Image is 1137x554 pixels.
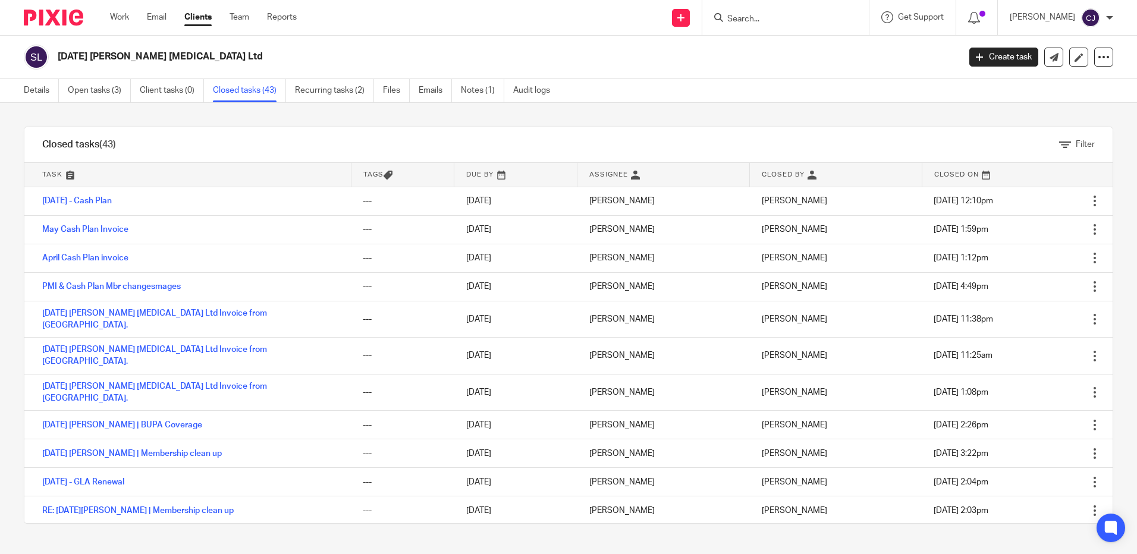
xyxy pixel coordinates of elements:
td: [DATE] [454,301,577,338]
div: --- [363,350,442,361]
span: [DATE] 1:08pm [934,388,988,396]
a: Client tasks (0) [140,79,204,102]
h2: [DATE] [PERSON_NAME] [MEDICAL_DATA] Ltd [58,51,772,63]
td: [PERSON_NAME] [577,301,750,338]
span: [DATE] 1:12pm [934,254,988,262]
span: [PERSON_NAME] [762,506,827,515]
a: Recurring tasks (2) [295,79,374,102]
img: Pixie [24,10,83,26]
div: --- [363,195,442,207]
a: Work [110,11,129,23]
td: [PERSON_NAME] [577,468,750,496]
h1: Closed tasks [42,138,116,151]
span: [PERSON_NAME] [762,197,827,205]
a: Open tasks (3) [68,79,131,102]
a: [DATE] [PERSON_NAME] | BUPA Coverage [42,421,202,429]
a: Files [383,79,410,102]
span: [DATE] 2:04pm [934,478,988,486]
td: [PERSON_NAME] [577,411,750,439]
span: [PERSON_NAME] [762,421,827,429]
a: Team [230,11,249,23]
a: May Cash Plan Invoice [42,225,128,234]
div: --- [363,476,442,488]
span: Get Support [898,13,944,21]
a: Notes (1) [461,79,504,102]
span: [PERSON_NAME] [762,449,827,458]
input: Search [726,14,833,25]
a: [DATE] [PERSON_NAME] [MEDICAL_DATA] Ltd Invoice from [GEOGRAPHIC_DATA]. [42,345,267,366]
a: PMI & Cash Plan Mbr changesmages [42,282,181,291]
span: [PERSON_NAME] [762,225,827,234]
td: [DATE] [454,374,577,411]
a: Clients [184,11,212,23]
a: Closed tasks (43) [213,79,286,102]
a: RE: [DATE][PERSON_NAME] | Membership clean up [42,506,234,515]
a: [DATE] [PERSON_NAME] [MEDICAL_DATA] Ltd Invoice from [GEOGRAPHIC_DATA]. [42,309,267,329]
td: [DATE] [454,439,577,468]
span: [PERSON_NAME] [762,351,827,360]
div: --- [363,386,442,398]
span: [PERSON_NAME] [762,254,827,262]
div: --- [363,313,442,325]
div: --- [363,252,442,264]
a: April Cash Plan invoice [42,254,128,262]
td: [DATE] [454,411,577,439]
td: [PERSON_NAME] [577,187,750,215]
td: [DATE] [454,215,577,244]
a: [DATE] - GLA Renewal [42,478,124,486]
div: --- [363,281,442,292]
a: Emails [419,79,452,102]
a: Audit logs [513,79,559,102]
td: [DATE] [454,244,577,272]
span: [PERSON_NAME] [762,315,827,323]
span: [DATE] 4:49pm [934,282,988,291]
td: [PERSON_NAME] [577,439,750,468]
span: Filter [1076,140,1095,149]
span: [PERSON_NAME] [762,282,827,291]
td: [DATE] [454,468,577,496]
span: [DATE] 11:25am [934,351,992,360]
img: svg%3E [24,45,49,70]
td: [DATE] [454,272,577,301]
img: svg%3E [1081,8,1100,27]
span: [PERSON_NAME] [762,478,827,486]
a: Email [147,11,167,23]
a: [DATE] [PERSON_NAME] [MEDICAL_DATA] Ltd Invoice from [GEOGRAPHIC_DATA]. [42,382,267,402]
td: [PERSON_NAME] [577,244,750,272]
span: [PERSON_NAME] [762,388,827,396]
th: Tags [351,163,454,187]
td: [DATE] [454,338,577,374]
a: Create task [969,48,1038,67]
span: [DATE] 1:59pm [934,225,988,234]
td: [PERSON_NAME] [577,215,750,244]
span: [DATE] 2:03pm [934,506,988,515]
span: (43) [99,140,116,149]
a: [DATE] - Cash Plan [42,197,112,205]
td: [PERSON_NAME] [577,496,750,525]
span: [DATE] 11:38pm [934,315,993,323]
a: Reports [267,11,297,23]
span: [DATE] 12:10pm [934,197,993,205]
td: [PERSON_NAME] [577,338,750,374]
div: --- [363,224,442,235]
td: [PERSON_NAME] [577,272,750,301]
a: Details [24,79,59,102]
a: [DATE] [PERSON_NAME] | Membership clean up [42,449,222,458]
p: [PERSON_NAME] [1010,11,1075,23]
td: [DATE] [454,496,577,525]
div: --- [363,505,442,517]
td: [PERSON_NAME] [577,374,750,411]
span: [DATE] 3:22pm [934,449,988,458]
td: [DATE] [454,187,577,215]
span: [DATE] 2:26pm [934,421,988,429]
div: --- [363,448,442,459]
div: --- [363,419,442,431]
